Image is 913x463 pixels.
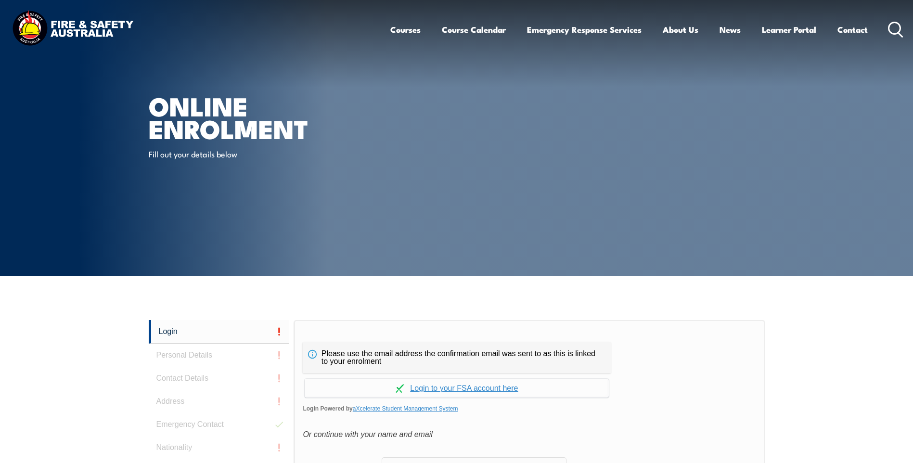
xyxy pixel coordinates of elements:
[303,401,756,416] span: Login Powered by
[762,17,816,42] a: Learner Portal
[353,405,458,412] a: aXcelerate Student Management System
[837,17,868,42] a: Contact
[149,320,289,344] a: Login
[303,342,611,373] div: Please use the email address the confirmation email was sent to as this is linked to your enrolment
[663,17,698,42] a: About Us
[149,148,324,159] p: Fill out your details below
[303,427,756,442] div: Or continue with your name and email
[442,17,506,42] a: Course Calendar
[527,17,642,42] a: Emergency Response Services
[149,94,386,139] h1: Online Enrolment
[396,384,404,393] img: Log in withaxcelerate
[390,17,421,42] a: Courses
[720,17,741,42] a: News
